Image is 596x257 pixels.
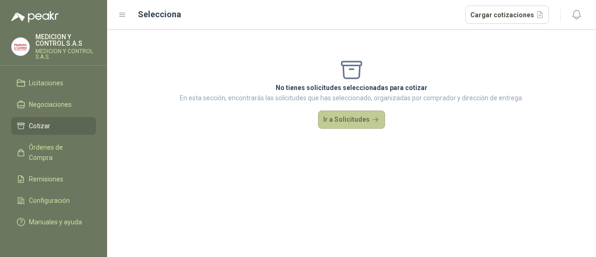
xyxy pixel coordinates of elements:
[11,117,96,135] a: Cotizar
[35,34,96,47] p: MEDICION Y CONTROL S.A.S
[11,192,96,209] a: Configuración
[29,174,63,184] span: Remisiones
[11,213,96,231] a: Manuales y ayuda
[29,121,50,131] span: Cotizar
[12,38,29,56] img: Company Logo
[180,83,523,93] p: No tienes solicitudes seleccionadas para cotizar
[29,195,70,206] span: Configuración
[465,6,549,24] button: Cargar cotizaciones
[11,96,96,113] a: Negociaciones
[11,74,96,92] a: Licitaciones
[11,170,96,188] a: Remisiones
[11,11,59,22] img: Logo peakr
[318,111,385,129] button: Ir a Solicitudes
[29,217,82,227] span: Manuales y ayuda
[138,8,181,21] h2: Selecciona
[29,78,63,88] span: Licitaciones
[35,49,96,60] p: MEDICION Y CONTROL S.A.S.
[11,139,96,167] a: Órdenes de Compra
[180,93,523,103] p: En esta sección, encontrarás las solicitudes que has seleccionado, organizadas por comprador y di...
[29,142,87,163] span: Órdenes de Compra
[29,99,72,110] span: Negociaciones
